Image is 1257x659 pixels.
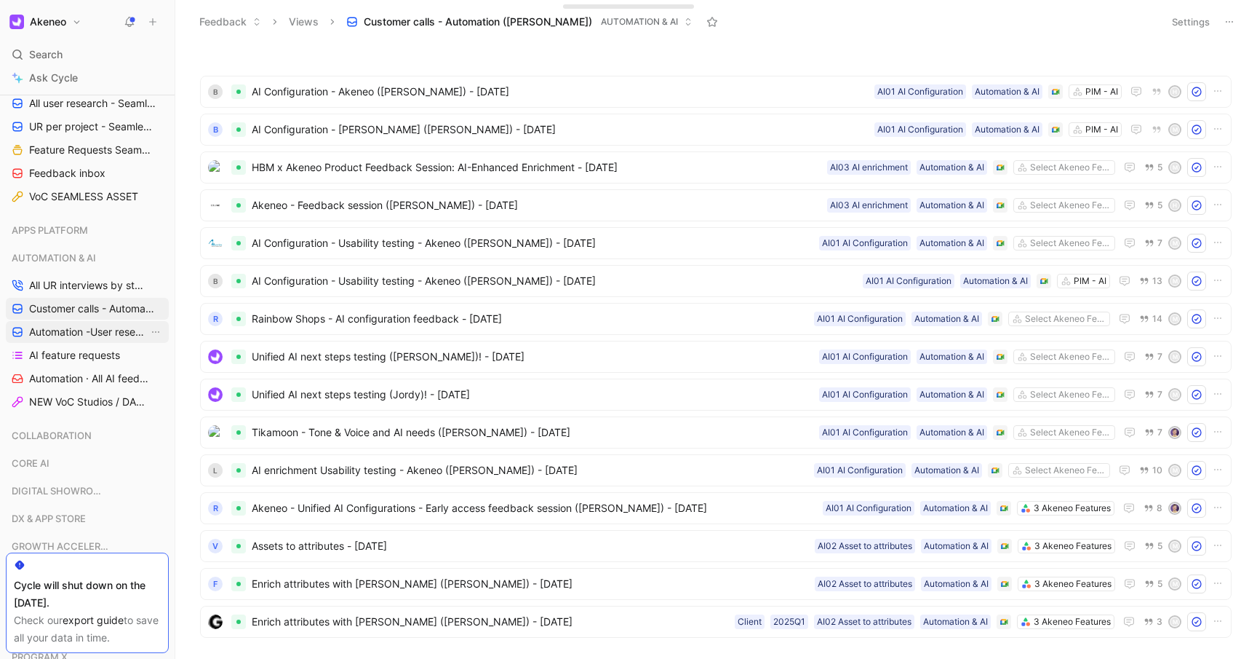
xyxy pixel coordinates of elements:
[919,425,984,440] div: Automation & AI
[364,15,592,29] span: Customer calls - Automation ([PERSON_NAME])
[6,508,169,534] div: DX & APP STORE
[1170,314,1180,324] div: M
[6,480,169,506] div: DIGITAL SHOWROOM
[1157,352,1162,361] span: 7
[1157,428,1162,437] span: 7
[1170,503,1180,513] img: avatar
[866,274,951,288] div: AI01 AI Configuration
[1025,312,1106,326] div: Select Akeneo Features
[200,114,1232,146] a: BAI Configuration - [PERSON_NAME] ([PERSON_NAME]) - [DATE]PIM - AIAutomation & AIAI01 AI Configur...
[6,452,169,478] div: CORE AI
[200,530,1232,562] a: VAssets to attributes - [DATE]3 Akeneo FeaturesAutomation & AIAI02 Asset to attributes5M
[29,143,152,157] span: Feature Requests Seamless Assets
[200,606,1232,638] a: logoEnrich attributes with [PERSON_NAME] ([PERSON_NAME]) - [DATE]3 Akeneo FeaturesAutomation & AI...
[1141,197,1165,213] button: 5
[200,454,1232,486] a: LAI enrichment Usability testing - Akeneo ([PERSON_NAME]) - [DATE]Select Akeneo FeaturesAutomatio...
[914,312,979,326] div: Automation & AI
[818,539,912,553] div: AI02 Asset to attributes
[817,615,911,629] div: AI02 Asset to attributes
[822,350,908,364] div: AI01 AI Configuration
[252,197,821,214] span: Akeneo - Feedback session ([PERSON_NAME]) - [DATE]
[252,575,809,593] span: Enrich attributes with [PERSON_NAME] ([PERSON_NAME]) - [DATE]
[200,341,1232,373] a: logoUnified AI next steps testing ([PERSON_NAME])! - [DATE]Select Akeneo FeaturesAutomation & AIA...
[6,535,169,561] div: GROWTH ACCELERATION
[1157,163,1162,172] span: 5
[1141,538,1165,554] button: 5
[208,236,223,250] img: logo
[252,500,817,517] span: Akeneo - Unified AI Configurations - Early access feedback session ([PERSON_NAME]) - [DATE]
[29,395,153,409] span: NEW VoC Studios / DAM & Automation
[1030,350,1112,364] div: Select Akeneo Features
[919,160,984,175] div: Automation & AI
[1170,352,1180,362] div: M
[282,11,325,33] button: Views
[12,428,92,443] span: COLLABORATION
[1170,579,1180,589] div: M
[924,577,989,591] div: Automation & AI
[1170,125,1180,135] div: M
[200,492,1232,524] a: RAkeneo - Unified AI Configurations - Early access feedback session ([PERSON_NAME]) - [DATE]3 Ake...
[148,325,163,339] button: View actions
[208,350,223,364] img: logo
[6,535,169,557] div: GROWTH ACCELERATION
[12,250,96,265] span: AUTOMATION & AI
[1141,576,1165,592] button: 5
[252,462,808,479] span: AI enrichment Usability testing - Akeneo ([PERSON_NAME]) - [DATE]
[29,96,156,111] span: All user research - Seamless Asset ([PERSON_NAME])
[6,65,169,208] div: SEAMLESS ASSETAll user research - Seamless Asset ([PERSON_NAME])UR per project - Seamless assets ...
[877,122,963,137] div: AI01 AI Configuration
[6,425,169,451] div: COLLABORATION
[1034,577,1112,591] div: 3 Akeneo Features
[1165,12,1216,32] button: Settings
[1034,615,1111,629] div: 3 Akeneo Features
[208,577,223,591] div: F
[208,539,223,553] div: V
[601,15,678,29] span: AUTOMATION & AI
[975,84,1039,99] div: Automation & AI
[1141,349,1165,365] button: 7
[1170,465,1180,475] div: M
[252,234,813,252] span: AI Configuration - Usability testing - Akeneo ([PERSON_NAME]) - [DATE]
[1030,160,1112,175] div: Select Akeneo Features
[1141,387,1165,403] button: 7
[6,344,169,366] a: AI feature requests
[208,312,223,326] div: R
[822,236,908,250] div: AI01 AI Configuration
[1170,238,1180,248] div: M
[6,368,169,390] a: Automation · All AI feedbacks
[6,452,169,474] div: CORE AI
[200,265,1232,297] a: BAI Configuration - Usability testing - Akeneo ([PERSON_NAME]) - [DATE]PIM - AIAutomation & AIAI0...
[6,321,169,343] a: Automation -User research per projectView actions
[1034,539,1112,553] div: 3 Akeneo Features
[6,116,169,138] a: UR per project - Seamless assets (Marion)
[1157,201,1162,210] span: 5
[6,186,169,208] a: VoC SEAMLESS ASSET
[63,614,124,626] a: export guide
[252,537,809,555] span: Assets to attributes - [DATE]
[1136,462,1165,478] button: 10
[6,425,169,446] div: COLLABORATION
[1170,617,1180,627] div: M
[830,160,908,175] div: AI03 AI enrichment
[29,119,154,134] span: UR per project - Seamless assets (Marion)
[29,325,148,339] span: Automation -User research per project
[1170,87,1180,97] div: H
[919,387,984,402] div: Automation & AI
[12,539,112,553] span: GROWTH ACCELERATION
[252,386,813,403] span: Unified AI next steps testing (Jordy)! - [DATE]
[200,417,1232,449] a: logoTikamoon - Tone & Voice and AI needs ([PERSON_NAME]) - [DATE]Select Akeneo FeaturesAutomation...
[877,84,963,99] div: AI01 AI Configuration
[6,247,169,413] div: AUTOMATION & AIAll UR interviews by statusCustomer calls - Automation ([PERSON_NAME])Automation -...
[6,92,169,114] a: All user research - Seamless Asset ([PERSON_NAME])
[252,348,813,366] span: Unified AI next steps testing ([PERSON_NAME])! - [DATE]
[919,236,984,250] div: Automation & AI
[1136,311,1165,327] button: 14
[29,348,120,363] span: AI feature requests
[6,391,169,413] a: NEW VoC Studios / DAM & Automation
[6,44,169,66] div: Search
[200,189,1232,221] a: logoAkeneo - Feedback session ([PERSON_NAME]) - [DATE]Select Akeneo FeaturesAutomation & AIAI03 A...
[208,122,223,137] div: B
[12,456,49,470] span: CORE AI
[1030,425,1112,440] div: Select Akeneo Features
[200,303,1232,335] a: RRainbow Shops - AI configuration feedback - [DATE]Select Akeneo FeaturesAutomation & AIAI01 AI C...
